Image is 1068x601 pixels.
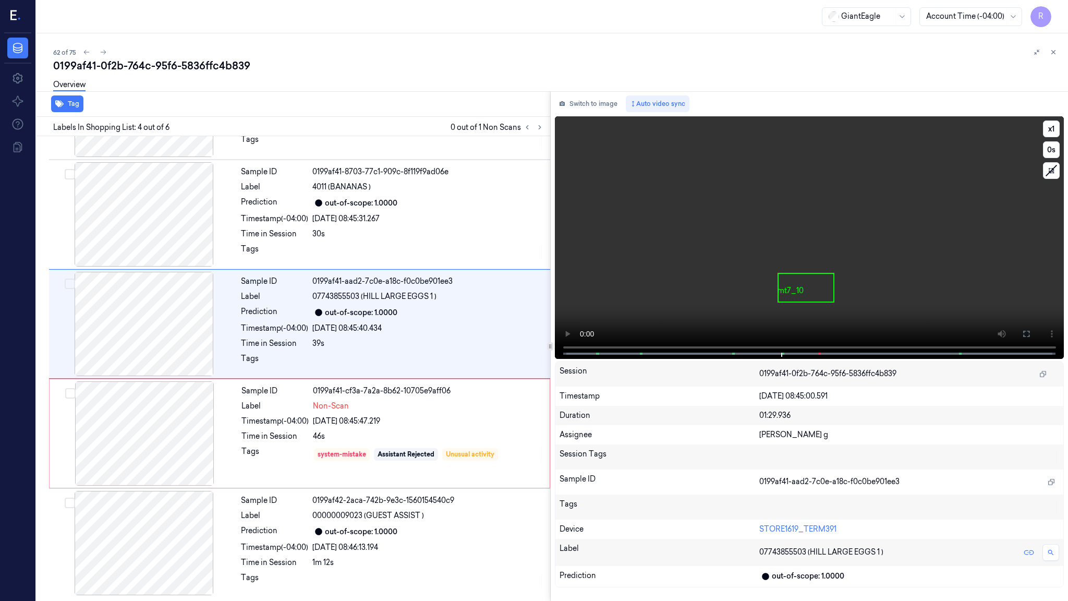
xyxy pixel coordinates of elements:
span: 0199af41-0f2b-764c-95f6-5836ffc4b839 [759,368,896,379]
div: 39s [312,338,544,349]
div: Label [560,543,759,562]
div: out-of-scope: 1.0000 [325,526,397,537]
div: [DATE] 08:46:13.194 [312,542,544,553]
div: Prediction [241,525,308,538]
div: 0199af41-0f2b-764c-95f6-5836ffc4b839 [53,58,1060,73]
div: Sample ID [241,276,308,287]
span: 62 of 75 [53,48,76,57]
div: out-of-scope: 1.0000 [325,198,397,209]
span: 0199af41-aad2-7c0e-a18c-f0c0be901ee3 [759,476,900,487]
div: Session [560,366,759,382]
button: Select row [65,169,75,179]
button: 0s [1043,141,1060,158]
div: Tags [241,446,309,463]
div: Prediction [241,197,308,209]
div: Timestamp [560,391,759,402]
div: Tags [241,244,308,260]
div: Tags [241,353,308,370]
div: [DATE] 08:45:40.434 [312,323,544,334]
div: Sample ID [241,386,309,396]
div: 30s [312,229,544,239]
div: Session Tags [560,449,759,465]
div: [DATE] 08:45:47.219 [313,416,543,427]
div: Time in Session [241,431,309,442]
div: Label [241,291,308,302]
span: 07743855503 (HILL LARGE EGGS 1 ) [759,547,883,558]
div: Label [241,182,308,193]
button: Select row [65,388,76,399]
a: Overview [53,79,86,91]
div: 0199af41-aad2-7c0e-a18c-f0c0be901ee3 [312,276,544,287]
div: Sample ID [241,166,308,177]
div: Assignee [560,429,759,440]
div: Label [241,401,309,412]
button: Switch to image [555,95,622,112]
div: out-of-scope: 1.0000 [772,571,844,582]
div: Tags [560,499,759,515]
span: Non-Scan [313,401,349,412]
span: 0 out of 1 Non Scans [451,121,546,134]
div: [DATE] 08:45:00.591 [759,391,1059,402]
div: Time in Session [241,557,308,568]
div: 46s [313,431,543,442]
div: Prediction [560,570,759,583]
div: Timestamp (-04:00) [241,213,308,224]
span: 4011 (BANANAS ) [312,182,371,193]
div: Time in Session [241,229,308,239]
button: Select row [65,279,75,289]
div: Sample ID [560,474,759,490]
button: x1 [1043,121,1060,137]
div: Timestamp (-04:00) [241,416,309,427]
div: Prediction [241,306,308,319]
div: system-mistake [318,450,366,459]
div: Tags [241,134,308,151]
div: Duration [560,410,759,421]
div: Label [241,510,308,521]
button: Auto video sync [626,95,689,112]
div: [PERSON_NAME] g [759,429,1059,440]
span: 07743855503 (HILL LARGE EGGS 1 ) [312,291,436,302]
div: out-of-scope: 1.0000 [325,307,397,318]
div: Time in Session [241,338,308,349]
div: 01:29.936 [759,410,1059,421]
div: Sample ID [241,495,308,506]
button: Tag [51,95,83,112]
div: Device [560,524,759,535]
div: STORE1619_TERM391 [759,524,1059,535]
button: R [1030,6,1051,27]
span: 00000009023 (GUEST ASSIST ) [312,510,424,521]
div: 1m 12s [312,557,544,568]
button: Select row [65,498,75,508]
div: 0199af41-8703-77c1-909c-8f119f9ad06e [312,166,544,177]
div: 0199af42-2aca-742b-9e3c-1560154540c9 [312,495,544,506]
div: Timestamp (-04:00) [241,542,308,553]
div: Assistant Rejected [378,450,434,459]
span: Labels In Shopping List: 4 out of 6 [53,122,169,133]
div: Timestamp (-04:00) [241,323,308,334]
div: Unusual activity [446,450,494,459]
div: [DATE] 08:45:31.267 [312,213,544,224]
div: Tags [241,572,308,589]
div: 0199af41-cf3a-7a2a-8b62-10705e9aff06 [313,386,543,396]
